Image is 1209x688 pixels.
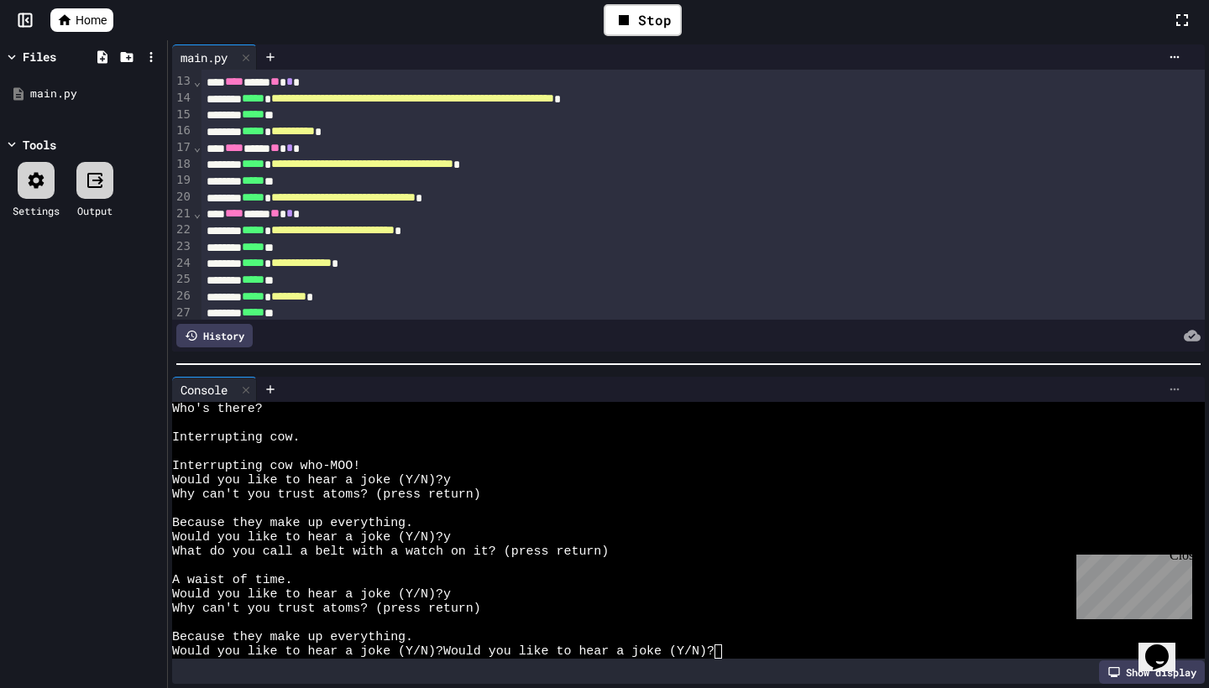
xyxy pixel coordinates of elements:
span: What do you call a belt with a watch on it? (press return) [172,545,609,559]
div: History [176,324,253,347]
div: 15 [172,107,193,123]
a: Home [50,8,113,32]
span: Fold line [193,75,201,88]
span: Home [76,12,107,29]
div: 22 [172,222,193,238]
iframe: chat widget [1070,548,1192,619]
div: 14 [172,90,193,107]
span: A waist of time. [172,573,293,587]
div: Settings [13,203,60,218]
div: 26 [172,288,193,305]
span: Why can't you trust atoms? (press return) [172,487,481,502]
div: Files [23,48,56,65]
div: Output [77,203,113,218]
span: Because they make up everything. [172,516,413,530]
div: 25 [172,271,193,288]
div: Console [172,381,236,399]
div: 24 [172,255,193,272]
iframe: chat widget [1138,621,1192,671]
div: 20 [172,189,193,206]
span: Fold line [193,206,201,220]
div: main.py [30,86,161,102]
span: Why can't you trust atoms? (press return) [172,602,481,616]
div: 18 [172,156,193,173]
span: Interrupting cow. [172,430,301,445]
div: main.py [172,44,257,70]
div: Tools [23,136,56,154]
span: Would you like to hear a joke (Y/N)?Would you like to hear a joke (Y/N)? [172,644,714,659]
div: Console [172,377,257,402]
div: 19 [172,172,193,189]
div: Show display [1099,660,1205,684]
span: Fold line [193,140,201,154]
span: Would you like to hear a joke (Y/N)?y [172,473,451,487]
span: Who's there? [172,402,263,416]
div: 27 [172,305,193,321]
div: Chat with us now!Close [7,7,116,107]
span: Would you like to hear a joke (Y/N)?y [172,530,451,545]
div: 16 [172,122,193,139]
div: 21 [172,206,193,222]
div: 23 [172,238,193,255]
div: Stop [604,4,682,36]
div: 17 [172,139,193,156]
span: Because they make up everything. [172,630,413,644]
span: Would you like to hear a joke (Y/N)?y [172,587,451,602]
span: Interrupting cow who-MOO! [172,459,360,473]
div: 13 [172,73,193,90]
div: main.py [172,49,236,66]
